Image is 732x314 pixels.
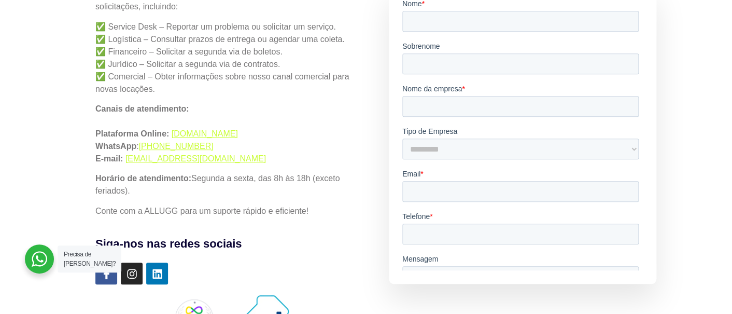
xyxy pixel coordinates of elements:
strong: E-mail: [95,154,123,163]
a: [DOMAIN_NAME] [172,129,238,138]
strong: Canais de atendimento: [95,104,189,113]
h4: Siga-nos nas redes sociais [95,235,359,252]
iframe: Chat Widget [680,264,732,314]
a: [PHONE_NUMBER] [139,142,214,151]
a: [EMAIL_ADDRESS][DOMAIN_NAME] [125,154,266,163]
div: Widget de chat [680,264,732,314]
strong: WhatsApp [95,142,136,151]
p: Segunda a sexta, das 8h às 18h (exceto feriados). [95,172,359,197]
strong: Plataforma Online: [95,129,169,138]
p: ✅ Service Desk – Reportar um problema ou solicitar um serviço. ✅ Logística – Consultar prazos de ... [95,21,359,95]
p: Conte com a ALLUGG para um suporte rápido e eficiente! [95,205,359,217]
p: : [95,103,359,165]
strong: Horário de atendimento: [95,174,191,183]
